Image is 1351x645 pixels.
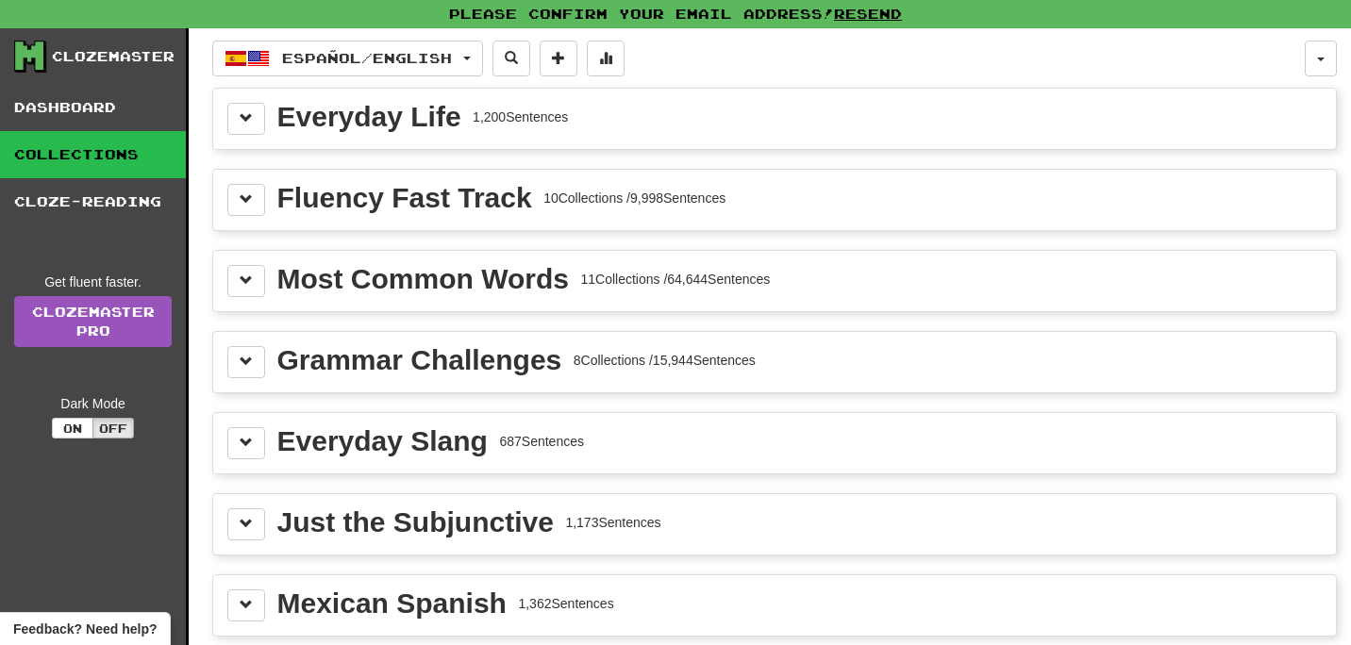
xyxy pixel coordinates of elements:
div: Fluency Fast Track [277,184,532,212]
div: 11 Collections / 64,644 Sentences [580,270,770,289]
div: Mexican Spanish [277,589,507,618]
button: Off [92,418,134,438]
button: Add sentence to collection [540,41,577,76]
div: Everyday Life [277,103,461,131]
div: Clozemaster [52,47,175,66]
div: 10 Collections / 9,998 Sentences [543,189,726,207]
div: 8 Collections / 15,944 Sentences [574,351,756,370]
div: Get fluent faster. [14,273,172,291]
div: 1,362 Sentences [518,594,613,613]
span: Español / English [282,50,452,66]
div: Everyday Slang [277,427,488,455]
button: More stats [587,41,625,76]
div: Grammar Challenges [277,346,562,374]
a: ClozemasterPro [14,296,172,347]
div: 1,173 Sentences [565,513,660,532]
button: Español/English [212,41,483,76]
span: Open feedback widget [13,620,157,638]
div: Just the Subjunctive [277,508,554,537]
a: Resend [834,6,902,22]
div: Dark Mode [14,394,172,413]
div: Most Common Words [277,265,569,293]
div: 687 Sentences [499,432,584,451]
button: On [52,418,93,438]
button: Search sentences [492,41,530,76]
div: 1,200 Sentences [473,107,568,126]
